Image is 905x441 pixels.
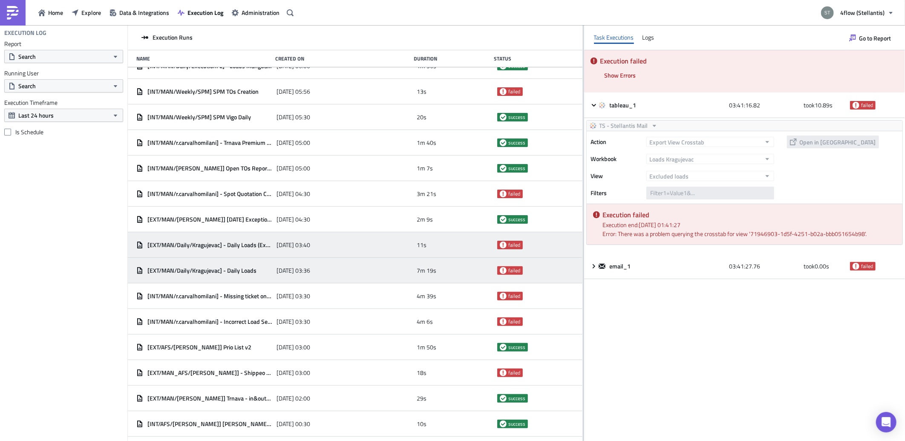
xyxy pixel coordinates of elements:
span: [DATE] 03:40 [277,241,310,249]
span: failed [500,267,507,274]
span: Last 24 hours [18,111,54,120]
span: failed [508,190,520,197]
div: Created On [275,55,410,62]
label: Action [591,135,642,148]
span: 4m 6s [417,318,433,326]
span: [INT/MAN/Weekly/SPM] SPM TOs Creation [147,88,259,95]
span: Search [18,52,36,61]
span: Data & Integrations [119,8,169,17]
button: Loads Kragujevac [646,154,774,164]
span: success [508,344,525,351]
h5: Execution failed [603,211,896,218]
label: Filters [591,187,642,199]
span: 29s [417,395,427,402]
span: failed [508,369,520,376]
span: success [500,139,507,146]
div: Task Executions [594,31,634,44]
h4: Execution Log [4,29,46,37]
label: Report [4,40,123,48]
div: Error: There was a problem querying the crosstab for view '71946903-1d5f-4251-b02a-bbb051654b98'. [603,229,896,238]
span: 13s [417,88,427,95]
span: 10s [417,420,427,428]
span: 18s [417,369,427,377]
button: Explore [67,6,105,19]
span: [INT/MAN/r.carvalhomilani] - Spot Quotation Check [147,190,272,198]
input: Filter1=Value1&... [646,187,774,199]
span: Excluded loads [650,172,689,181]
span: 7m 19s [417,267,436,274]
button: Go to Report [845,31,895,45]
div: took 0.00 s [804,259,846,274]
div: took 10.89 s [804,98,846,113]
div: 03:41:16.82 [729,98,799,113]
button: TS - Stellantis Mail [587,121,661,131]
span: TS - Stellantis Mail [599,121,648,131]
span: Execution Runs [153,34,193,41]
button: Excluded loads [646,171,774,181]
span: [DATE] 03:36 [277,267,310,274]
div: 03:41:27.76 [729,259,799,274]
span: email_1 [610,262,632,270]
span: failed [853,102,859,109]
label: View [591,170,642,182]
span: failed [500,242,507,248]
span: success [508,114,525,121]
span: failed [508,293,520,300]
label: Workbook [591,153,642,165]
span: failed [500,318,507,325]
span: Go to Report [859,34,891,43]
span: success [500,344,507,351]
button: Open in [GEOGRAPHIC_DATA] [787,135,879,148]
button: 4flow (Stellantis) [816,3,899,22]
span: success [508,216,525,223]
button: Export View Crosstab [646,137,774,147]
span: [INT/MAN/r.carvalhomilani] - Trnava Premium Information [147,139,272,147]
span: 4flow (Stellantis) [840,8,885,17]
label: Execution Timeframe [4,99,123,107]
span: Export View Crosstab [650,138,705,147]
span: [DATE] 03:30 [277,318,310,326]
span: success [500,421,507,427]
div: Duration [414,55,490,62]
span: [DATE] 03:00 [277,343,310,351]
button: Last 24 hours [4,109,123,122]
button: Execution Log [173,6,228,19]
span: [DATE] 05:00 [277,139,310,147]
span: [EXT/AFS/[PERSON_NAME]] Prio List v2 [147,343,251,351]
span: 1m 40s [417,139,436,147]
span: failed [500,190,507,197]
span: [DATE] 04:30 [277,216,310,223]
span: [DATE] 05:30 [277,113,310,121]
span: [EXT/MAN/[PERSON_NAME]] Trnava - in&outbound plate numbers 02:00 [147,395,272,402]
div: Name [136,55,271,62]
button: Administration [228,6,284,19]
span: [EXT/MAN/Daily/Kragujevac] - Daily Loads [147,267,257,274]
span: failed [500,88,507,95]
div: Status [494,55,570,62]
span: [EXT/MAN_AFS/[PERSON_NAME]] - Shippeo Missing Plates Loads [147,369,272,377]
button: Home [34,6,67,19]
button: Data & Integrations [105,6,173,19]
span: Search [18,81,36,90]
span: [INT/MAN/[PERSON_NAME]] Open TOs Report [05:00] [147,164,272,172]
span: 2m 9s [417,216,433,223]
label: Is Schedule [4,128,123,136]
span: [INT/AFS/[PERSON_NAME]] [PERSON_NAME] Loads [147,420,272,428]
span: [EXT/MAN/[PERSON_NAME]] [DATE] Exceptions - [GEOGRAPHIC_DATA] [147,216,272,223]
span: failed [861,102,873,109]
span: Administration [242,8,280,17]
button: Search [4,50,123,63]
span: Show Errors [605,71,636,80]
img: PushMetrics [6,6,20,20]
span: failed [508,318,520,325]
span: Execution Log [187,8,223,17]
span: [DATE] 02:00 [277,395,310,402]
span: failed [508,267,520,274]
span: failed [500,369,507,376]
span: failed [853,263,859,270]
div: Open Intercom Messenger [876,412,896,432]
span: [EXT/MAN/Daily/Kragujevac] - Daily Loads (Exclusions) [147,241,272,249]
